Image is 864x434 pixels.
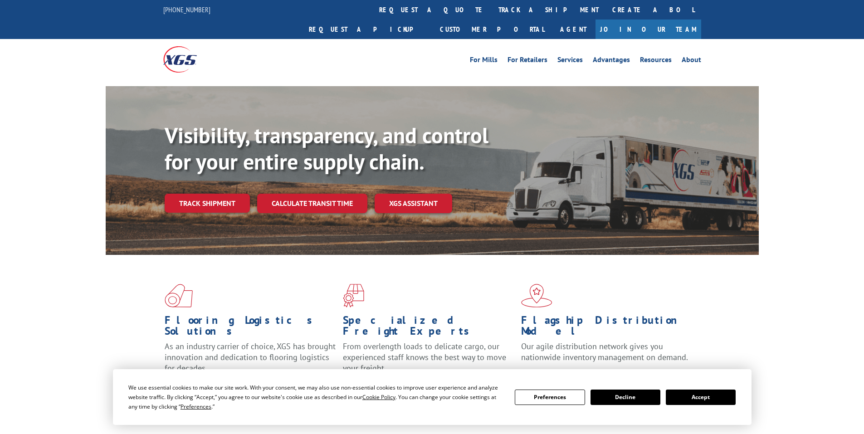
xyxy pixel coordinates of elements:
a: For Mills [470,56,498,66]
a: Services [557,56,583,66]
a: Customer Portal [433,20,551,39]
span: Cookie Policy [362,393,395,401]
button: Decline [591,390,660,405]
div: Cookie Consent Prompt [113,369,752,425]
span: Preferences [181,403,211,410]
img: xgs-icon-flagship-distribution-model-red [521,284,552,307]
img: xgs-icon-total-supply-chain-intelligence-red [165,284,193,307]
a: XGS ASSISTANT [375,194,452,213]
h1: Flagship Distribution Model [521,315,693,341]
img: xgs-icon-focused-on-flooring-red [343,284,364,307]
a: For Retailers [508,56,547,66]
a: Calculate transit time [257,194,367,213]
div: We use essential cookies to make our site work. With your consent, we may also use non-essential ... [128,383,504,411]
a: Agent [551,20,596,39]
a: [PHONE_NUMBER] [163,5,210,14]
span: As an industry carrier of choice, XGS has brought innovation and dedication to flooring logistics... [165,341,336,373]
h1: Specialized Freight Experts [343,315,514,341]
a: Request a pickup [302,20,433,39]
b: Visibility, transparency, and control for your entire supply chain. [165,121,488,176]
button: Preferences [515,390,585,405]
button: Accept [666,390,736,405]
a: Track shipment [165,194,250,213]
span: Our agile distribution network gives you nationwide inventory management on demand. [521,341,688,362]
a: Advantages [593,56,630,66]
a: Join Our Team [596,20,701,39]
p: From overlength loads to delicate cargo, our experienced staff knows the best way to move your fr... [343,341,514,381]
a: About [682,56,701,66]
a: Resources [640,56,672,66]
h1: Flooring Logistics Solutions [165,315,336,341]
